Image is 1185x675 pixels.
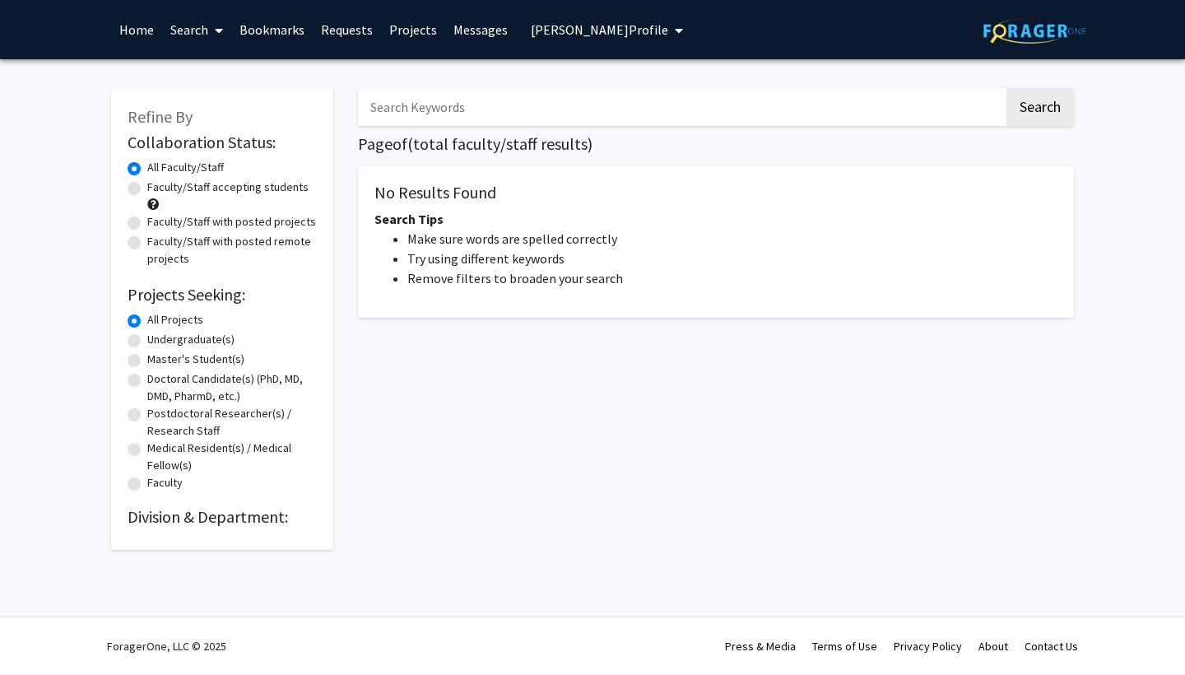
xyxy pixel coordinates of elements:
[531,21,668,38] span: [PERSON_NAME] Profile
[407,249,1057,268] li: Try using different keywords
[1006,88,1074,126] button: Search
[128,285,317,305] h2: Projects Seeking:
[374,183,1057,202] h5: No Results Found
[147,233,317,268] label: Faculty/Staff with posted remote projects
[147,311,203,328] label: All Projects
[111,1,162,58] a: Home
[147,440,317,474] label: Medical Resident(s) / Medical Fellow(s)
[445,1,516,58] a: Messages
[147,159,224,176] label: All Faculty/Staff
[147,351,244,368] label: Master's Student(s)
[381,1,445,58] a: Projects
[358,334,1074,372] nav: Page navigation
[725,639,796,654] a: Press & Media
[358,88,1004,126] input: Search Keywords
[1025,639,1078,654] a: Contact Us
[313,1,381,58] a: Requests
[147,474,183,491] label: Faculty
[978,639,1008,654] a: About
[231,1,313,58] a: Bookmarks
[147,213,316,230] label: Faculty/Staff with posted projects
[128,106,193,127] span: Refine By
[128,133,317,152] h2: Collaboration Status:
[128,507,317,527] h2: Division & Department:
[358,134,1074,154] h1: Page of ( total faculty/staff results)
[983,18,1086,44] img: ForagerOne Logo
[107,617,226,675] div: ForagerOne, LLC © 2025
[374,211,444,227] span: Search Tips
[894,639,962,654] a: Privacy Policy
[162,1,231,58] a: Search
[812,639,877,654] a: Terms of Use
[147,331,235,348] label: Undergraduate(s)
[147,179,309,196] label: Faculty/Staff accepting students
[147,405,317,440] label: Postdoctoral Researcher(s) / Research Staff
[147,370,317,405] label: Doctoral Candidate(s) (PhD, MD, DMD, PharmD, etc.)
[407,229,1057,249] li: Make sure words are spelled correctly
[407,268,1057,288] li: Remove filters to broaden your search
